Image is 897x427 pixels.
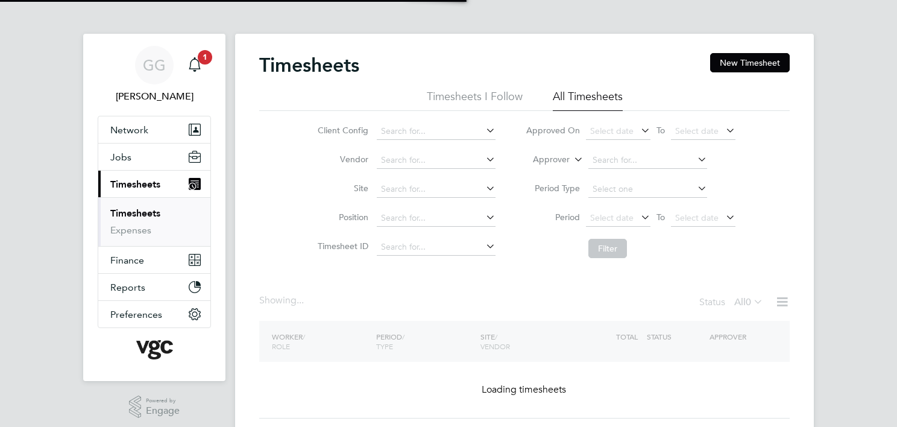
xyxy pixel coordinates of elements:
[377,210,496,227] input: Search for...
[675,125,719,136] span: Select date
[129,396,180,419] a: Powered byEngage
[314,154,368,165] label: Vendor
[110,224,151,236] a: Expenses
[377,239,496,256] input: Search for...
[259,294,306,307] div: Showing
[136,340,173,359] img: vgcgroup-logo-retina.png
[427,89,523,111] li: Timesheets I Follow
[110,255,144,266] span: Finance
[259,53,359,77] h2: Timesheets
[590,212,634,223] span: Select date
[590,125,634,136] span: Select date
[588,152,707,169] input: Search for...
[98,301,210,327] button: Preferences
[526,212,580,223] label: Period
[98,171,210,197] button: Timesheets
[98,116,210,143] button: Network
[526,183,580,194] label: Period Type
[83,34,225,381] nav: Main navigation
[198,50,212,65] span: 1
[98,247,210,273] button: Finance
[98,89,211,104] span: Gauri Gautam
[699,294,766,311] div: Status
[183,46,207,84] a: 1
[377,123,496,140] input: Search for...
[98,144,210,170] button: Jobs
[98,46,211,104] a: GG[PERSON_NAME]
[710,53,790,72] button: New Timesheet
[110,124,148,136] span: Network
[146,396,180,406] span: Powered by
[110,151,131,163] span: Jobs
[98,197,210,246] div: Timesheets
[377,152,496,169] input: Search for...
[675,212,719,223] span: Select date
[653,209,669,225] span: To
[746,296,751,308] span: 0
[98,274,210,300] button: Reports
[588,239,627,258] button: Filter
[515,154,570,166] label: Approver
[314,183,368,194] label: Site
[553,89,623,111] li: All Timesheets
[110,282,145,293] span: Reports
[314,212,368,223] label: Position
[110,207,160,219] a: Timesheets
[526,125,580,136] label: Approved On
[377,181,496,198] input: Search for...
[314,241,368,251] label: Timesheet ID
[143,57,166,73] span: GG
[653,122,669,138] span: To
[110,179,160,190] span: Timesheets
[110,309,162,320] span: Preferences
[314,125,368,136] label: Client Config
[734,296,763,308] label: All
[146,406,180,416] span: Engage
[297,294,304,306] span: ...
[588,181,707,198] input: Select one
[98,340,211,359] a: Go to home page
